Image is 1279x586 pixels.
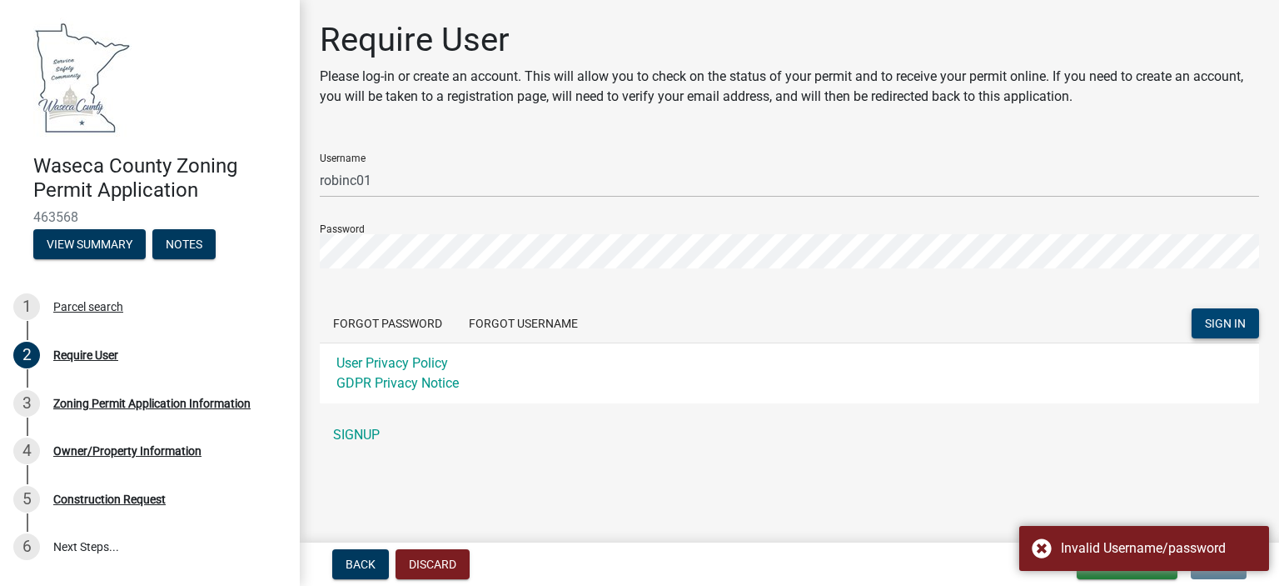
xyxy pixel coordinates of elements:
button: Forgot Password [320,308,455,338]
wm-modal-confirm: Notes [152,238,216,252]
div: Construction Request [53,493,166,505]
a: User Privacy Policy [336,355,448,371]
div: 1 [13,293,40,320]
div: Invalid Username/password [1061,538,1257,558]
div: 5 [13,486,40,513]
h4: Waseca County Zoning Permit Application [33,154,286,203]
wm-modal-confirm: Summary [33,238,146,252]
button: View Summary [33,229,146,259]
div: Zoning Permit Application Information [53,398,251,409]
a: GDPR Privacy Notice [336,375,459,391]
div: Owner/Property Information [53,445,202,457]
button: Discard [396,549,470,579]
button: Back [332,549,389,579]
div: 2 [13,342,40,368]
h1: Require User [320,20,1259,60]
div: Require User [53,349,118,361]
img: Waseca County, Minnesota [33,18,132,137]
button: Forgot Username [455,308,591,338]
div: 4 [13,438,40,464]
button: SIGN IN [1192,308,1259,338]
span: Back [346,558,376,571]
div: 6 [13,533,40,560]
div: Parcel search [53,301,123,313]
span: 463568 [33,209,266,225]
div: 3 [13,390,40,417]
p: Please log-in or create an account. This will allow you to check on the status of your permit and... [320,67,1259,107]
span: SIGN IN [1205,317,1246,330]
a: SIGNUP [320,418,1259,452]
button: Notes [152,229,216,259]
